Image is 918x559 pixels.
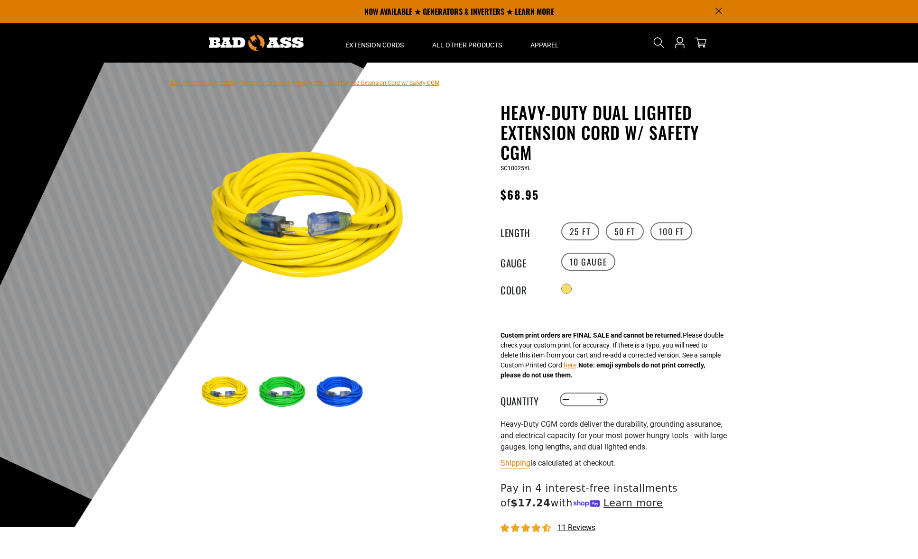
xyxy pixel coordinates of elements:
label: 50 FT [606,222,644,240]
img: Bad Ass Extension Cords [209,35,304,51]
summary: All Other Products [418,23,516,63]
span: › [237,80,239,86]
label: 25 FT [561,222,599,240]
legend: Length [501,225,548,238]
span: SC10025YL [501,165,530,172]
div: Please double check your custom print for accuracy. If there is a typo, you will need to delete t... [501,330,723,380]
span: Heavy-Duty Dual Lighted Extension Cord w/ Safety CGM [297,80,439,86]
span: Extension Cords [345,41,404,49]
span: Heavy-Duty CGM cords deliver the durability, grounding assurance, and electrical capacity for you... [501,420,727,451]
label: 100 FT [650,222,693,240]
img: green [256,365,311,420]
span: All Other Products [432,41,502,49]
button: here [564,360,576,370]
summary: Extension Cords [331,23,418,63]
img: yellow [199,365,254,420]
img: blue [314,365,369,420]
span: 4.64 stars [501,524,553,533]
span: 11 reviews [557,523,595,532]
span: Apparel [530,41,559,49]
strong: Note: emoji symbols do not print correctly, please do not use them. [501,361,705,379]
span: $68.95 [501,186,539,203]
a: Return to Collection [241,80,291,86]
a: Shipping [501,458,530,467]
legend: Color [501,283,548,295]
label: Quantity [501,394,548,406]
div: is calculated at checkout. [501,457,733,469]
span: › [293,80,295,86]
summary: Apparel [516,23,573,63]
nav: breadcrumbs [171,77,439,88]
summary: Search [651,35,667,50]
strong: Custom print orders are FINAL SALE and cannot be returned. [501,331,683,339]
a: Bad Ass Extension Cords [171,80,235,86]
legend: Gauge [501,256,548,268]
label: 10 Gauge [561,253,616,271]
h1: Heavy-Duty Dual Lighted Extension Cord w/ Safety CGM [501,102,733,162]
img: yellow [199,104,427,333]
